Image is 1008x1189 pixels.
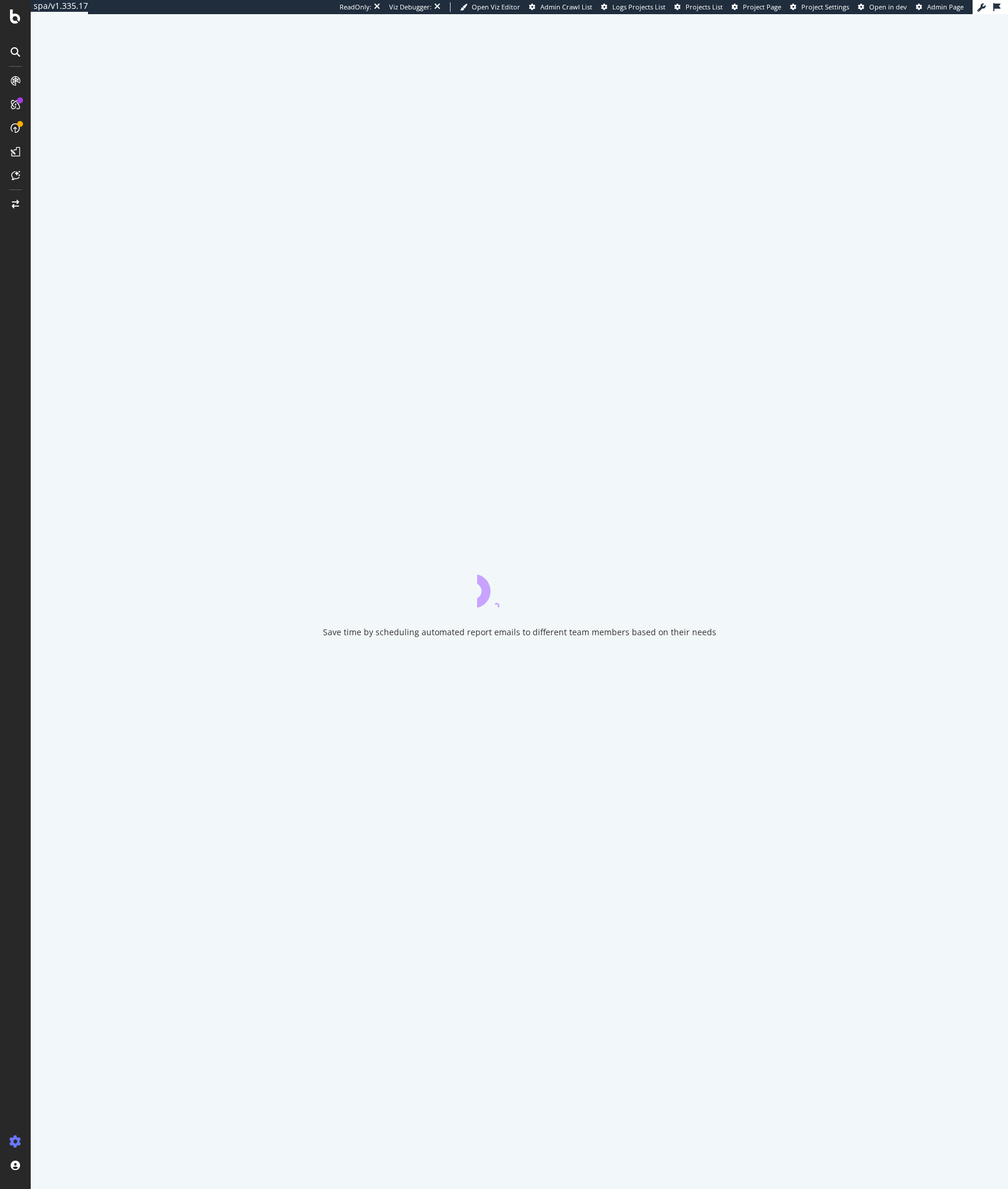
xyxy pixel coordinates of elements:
a: Open Viz Editor [460,2,520,12]
span: Open Viz Editor [472,2,520,11]
div: animation [477,565,562,607]
span: Admin Crawl List [540,2,592,11]
a: Admin Page [916,2,964,12]
div: ReadOnly: [340,2,371,12]
a: Project Settings [790,2,849,12]
span: Open in dev [869,2,907,11]
div: Viz Debugger: [389,2,432,12]
span: Projects List [686,2,723,11]
span: Project Settings [801,2,849,11]
a: Project Page [732,2,781,12]
a: Open in dev [858,2,907,12]
div: Save time by scheduling automated report emails to different team members based on their needs [323,626,716,638]
a: Logs Projects List [601,2,666,12]
span: Logs Projects List [612,2,666,11]
span: Project Page [743,2,781,11]
a: Projects List [674,2,723,12]
span: Admin Page [927,2,964,11]
a: Admin Crawl List [529,2,592,12]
